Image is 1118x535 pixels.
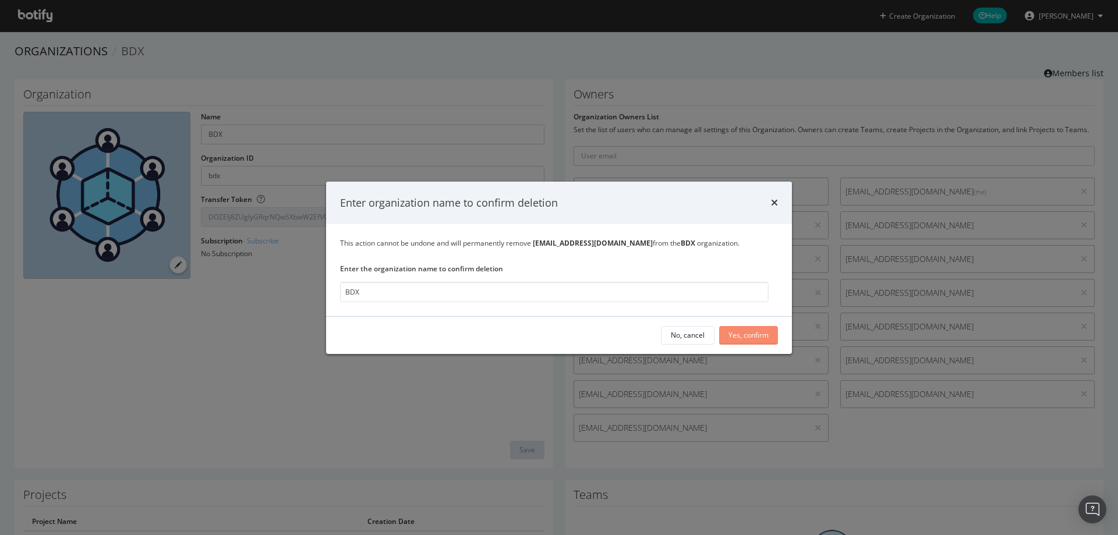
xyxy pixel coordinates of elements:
button: Yes, confirm [719,326,778,345]
div: This action cannot be undone and will permanently remove from the organization. [340,238,778,248]
b: BDX [681,238,695,248]
div: modal [326,181,792,353]
button: No, cancel [661,326,714,345]
div: Yes, confirm [728,330,769,340]
label: Enter the organization name to confirm deletion [340,264,769,274]
div: Enter organization name to confirm deletion [340,195,558,210]
b: [EMAIL_ADDRESS][DOMAIN_NAME] [533,238,653,248]
div: times [771,195,778,210]
div: No, cancel [671,330,705,340]
input: BDX [340,282,769,302]
div: Open Intercom Messenger [1078,495,1106,523]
